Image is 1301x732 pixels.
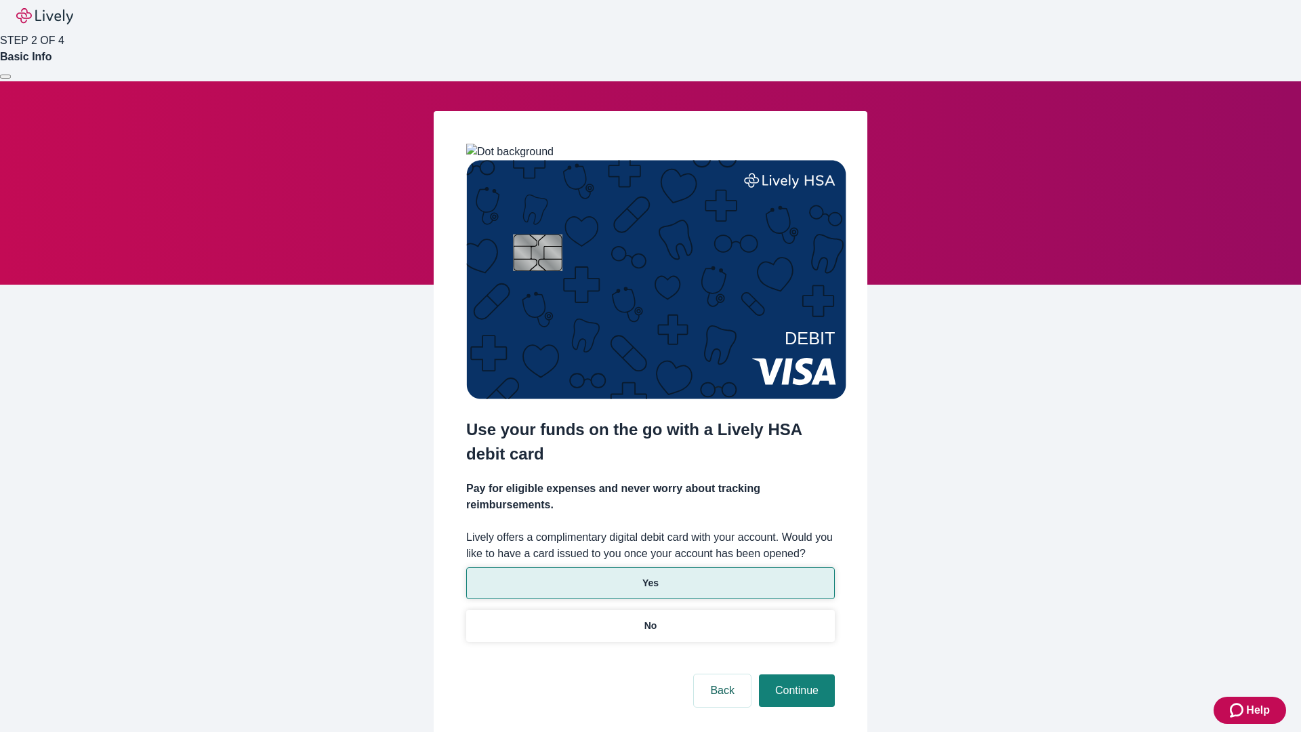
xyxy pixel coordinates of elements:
[466,144,554,160] img: Dot background
[759,674,835,707] button: Continue
[16,8,73,24] img: Lively
[466,418,835,466] h2: Use your funds on the go with a Lively HSA debit card
[466,160,846,399] img: Debit card
[466,481,835,513] h4: Pay for eligible expenses and never worry about tracking reimbursements.
[466,567,835,599] button: Yes
[642,576,659,590] p: Yes
[466,610,835,642] button: No
[1230,702,1246,718] svg: Zendesk support icon
[694,674,751,707] button: Back
[466,529,835,562] label: Lively offers a complimentary digital debit card with your account. Would you like to have a card...
[644,619,657,633] p: No
[1214,697,1286,724] button: Zendesk support iconHelp
[1246,702,1270,718] span: Help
